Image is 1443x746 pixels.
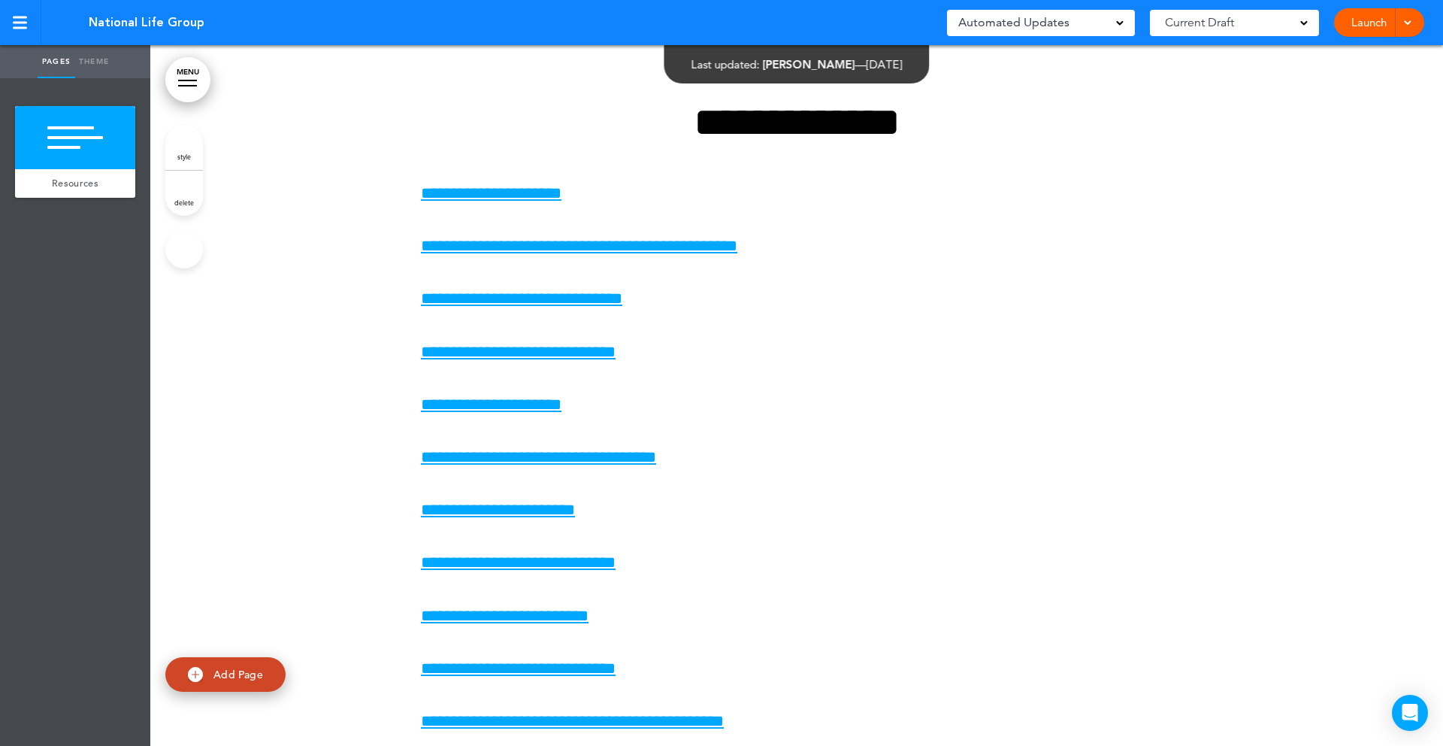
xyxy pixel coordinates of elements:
div: Open Intercom Messenger [1392,695,1428,731]
a: Theme [75,45,113,78]
span: Resources [52,177,98,190]
a: Add Page [165,657,286,693]
span: [PERSON_NAME] [763,57,855,71]
span: Add Page [213,668,263,681]
span: Current Draft [1165,12,1234,33]
a: Resources [15,169,135,198]
span: Automated Updates [958,12,1069,33]
a: delete [165,171,203,216]
a: Pages [38,45,75,78]
span: National Life Group [89,14,204,31]
a: style [165,125,203,170]
img: add.svg [188,667,203,682]
div: — [691,59,903,70]
a: Launch [1345,8,1393,37]
span: style [177,152,191,161]
span: delete [174,198,194,207]
a: MENU [165,57,210,102]
span: Last updated: [691,57,760,71]
span: [DATE] [867,57,903,71]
